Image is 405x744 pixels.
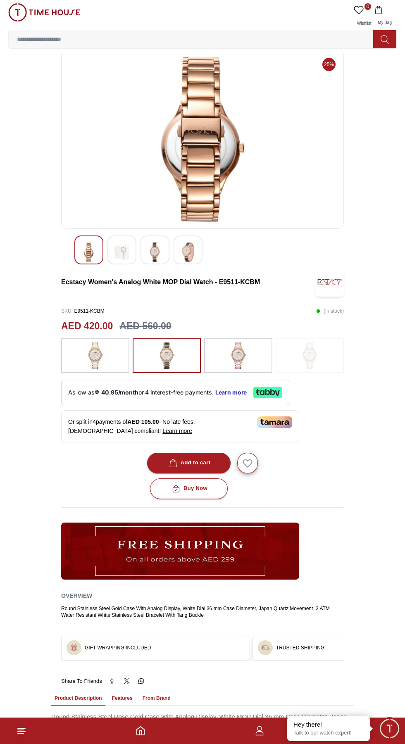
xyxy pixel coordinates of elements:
[51,712,354,740] div: Round Stainless Steel Rose Gold Case With Analog Display, White MOP Dial 36 mm Case Diameter, Jap...
[70,644,78,652] img: ...
[316,305,344,317] p: ( In stock )
[300,342,320,369] img: ...
[150,478,228,499] button: Buy Now
[378,717,401,740] div: Chat Widget
[364,3,371,10] span: 0
[315,268,344,297] img: Ecstacy Women's Analog White MOP Dial Watch - E9511-KCBM
[127,418,159,425] span: AED 105.00
[61,523,299,580] img: ...
[136,726,145,736] a: Home
[228,342,249,369] img: ...
[157,342,177,369] img: ...
[119,319,171,333] h3: AED 560.00
[114,242,129,262] img: Ecstacy Women's Analog White Dial Watch - E9511-GCWM
[148,242,162,262] img: Ecstacy Women's Analog White Dial Watch - E9511-GCWM
[81,242,96,262] img: Ecstacy Women's Analog White Dial Watch - E9511-GCWM
[85,644,151,651] h3: GIFT WRAPPING INCLUDED
[373,3,397,30] button: My Bag
[61,589,92,602] h2: Overview
[352,3,373,30] a: 0Wishlist
[322,58,336,71] span: 25%
[61,677,102,685] span: Share To Friends
[109,692,136,706] button: Features
[139,692,174,706] button: From Brand
[293,730,364,737] p: Talk to our watch expert!
[354,21,374,26] span: Wishlist
[61,410,299,442] div: Or split in 4 payments of - No late fees, [DEMOGRAPHIC_DATA] compliant!
[51,692,105,706] button: Product Description
[261,644,269,652] img: ...
[61,308,73,314] span: SKU :
[167,458,211,468] div: Add to cart
[61,319,113,333] h2: AED 420.00
[257,416,292,428] img: Tamara
[162,428,192,434] span: Learn more
[61,277,315,287] h3: Ecstacy Women's Analog White MOP Dial Watch - E9511-KCBM
[68,57,337,222] img: Ecstacy Women's Analog White Dial Watch - E9511-GCWM
[61,305,105,317] p: E9511-KCBM
[293,720,364,729] div: Hey there!
[147,453,231,473] button: Add to cart
[276,644,324,651] h3: TRUSTED SHIPPING
[170,484,207,493] div: Buy Now
[61,605,344,618] div: Round Stainless Steel Gold Case With Analog Display, White Dial 36 mm Case Diameter, Japan Quartz...
[181,242,195,262] img: Ecstacy Women's Analog White Dial Watch - E9511-GCWM
[374,20,395,25] span: My Bag
[85,342,106,369] img: ...
[8,3,80,21] img: ...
